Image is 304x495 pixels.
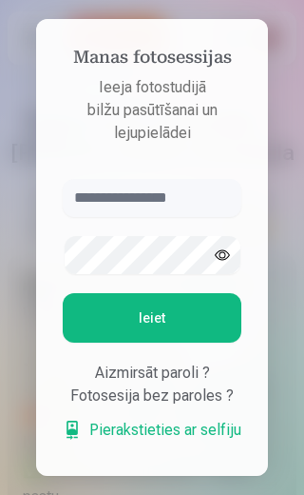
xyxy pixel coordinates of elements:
button: Ieiet [63,293,241,343]
div: Fotosesija bez paroles ? [63,385,241,407]
a: Pierakstieties ar selfiju [63,419,241,442]
div: Aizmirsāt paroli ? [63,362,241,385]
h4: Manas fotosessijas [63,46,241,76]
p: Ieeja fotostudijā bilžu pasūtīšanai un lejupielādei [63,76,241,145]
